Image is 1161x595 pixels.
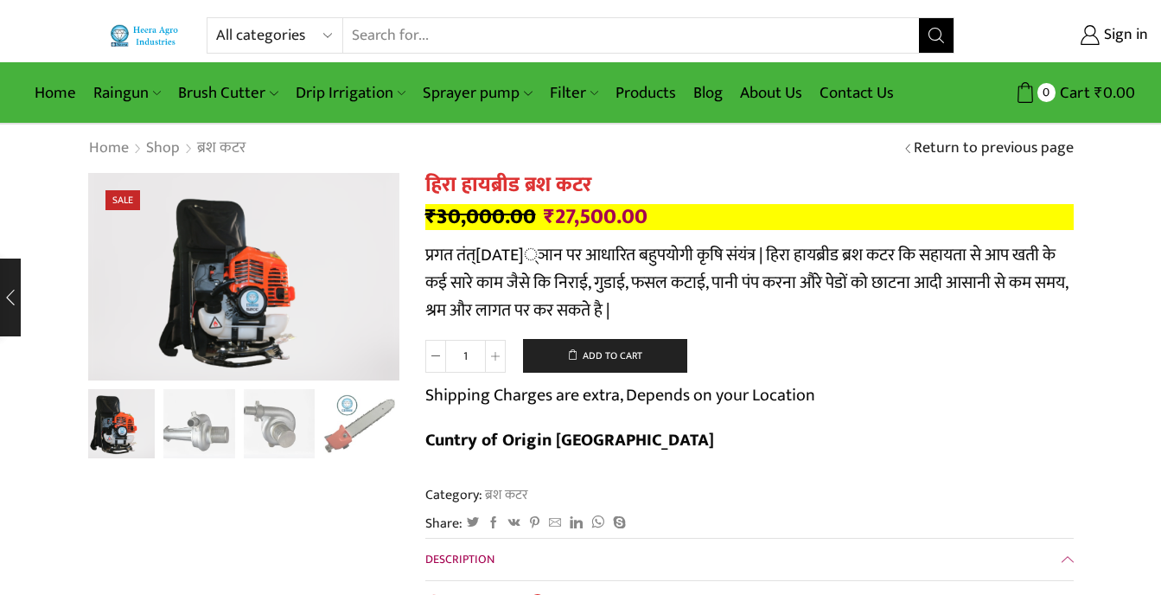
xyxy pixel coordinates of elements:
span: Category: [425,485,528,505]
a: Raingun [85,73,169,113]
span: Sale [105,190,140,210]
div: 1 / 13 [88,173,399,381]
a: ब्रश कटर [482,483,528,506]
span: Description [425,549,494,569]
li: 4 / 13 [323,389,395,458]
a: WhatsApp Image 2021-05-06 at 8.36.47 PM [323,389,395,461]
a: Home [88,138,130,160]
a: Sprayer pump [414,73,540,113]
span: ₹ [1094,80,1103,106]
input: Search for... [343,18,919,53]
h1: हिरा हायब्रीड ब्रश कटर [425,173,1074,198]
a: 0 Cart ₹0.00 [972,77,1135,109]
b: Cuntry of Origin [GEOGRAPHIC_DATA] [425,425,714,455]
a: Sign in [980,20,1148,51]
span: 0 [1037,83,1056,101]
a: Blog [685,73,731,113]
p: प्रगत तंत्[DATE]्ञान पर आधारित बहुपयोगी कृषि संयंत्र | हिरा हायब्रीड ब्रश कटर कि सहायता से आप खती... [425,241,1074,324]
img: IMG_9705-removebg-preview [88,173,399,381]
bdi: 27,500.00 [544,199,647,234]
a: water pump [244,389,316,461]
a: Description [425,539,1074,580]
li: 1 / 13 [84,389,156,458]
li: 3 / 13 [244,389,316,458]
a: About Us [731,73,811,113]
a: Contact Us [811,73,903,113]
span: Share: [425,514,462,534]
span: ₹ [544,199,555,234]
li: 2 / 13 [163,389,235,458]
button: Add to cart [523,339,687,374]
a: Drip Irrigation [287,73,414,113]
span: Cart [1056,81,1090,105]
p: Shipping Charges are extra, Depends on your Location [425,381,815,409]
a: Return to previous page [914,138,1074,160]
a: ब्रश कटर [196,138,246,160]
bdi: 0.00 [1094,80,1135,106]
input: Product quantity [446,340,485,373]
a: Products [607,73,685,113]
a: Brush Cutter [169,73,286,113]
span: Sign in [1100,24,1148,47]
bdi: 30,000.00 [425,199,536,234]
span: ₹ [425,199,437,234]
a: Filter [541,73,607,113]
a: Shop [145,138,181,160]
a: water pump [163,389,235,461]
a: Home [26,73,85,113]
a: IMG_9705-removebg-preview [84,387,156,458]
nav: Breadcrumb [88,138,246,160]
button: Search button [919,18,954,53]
